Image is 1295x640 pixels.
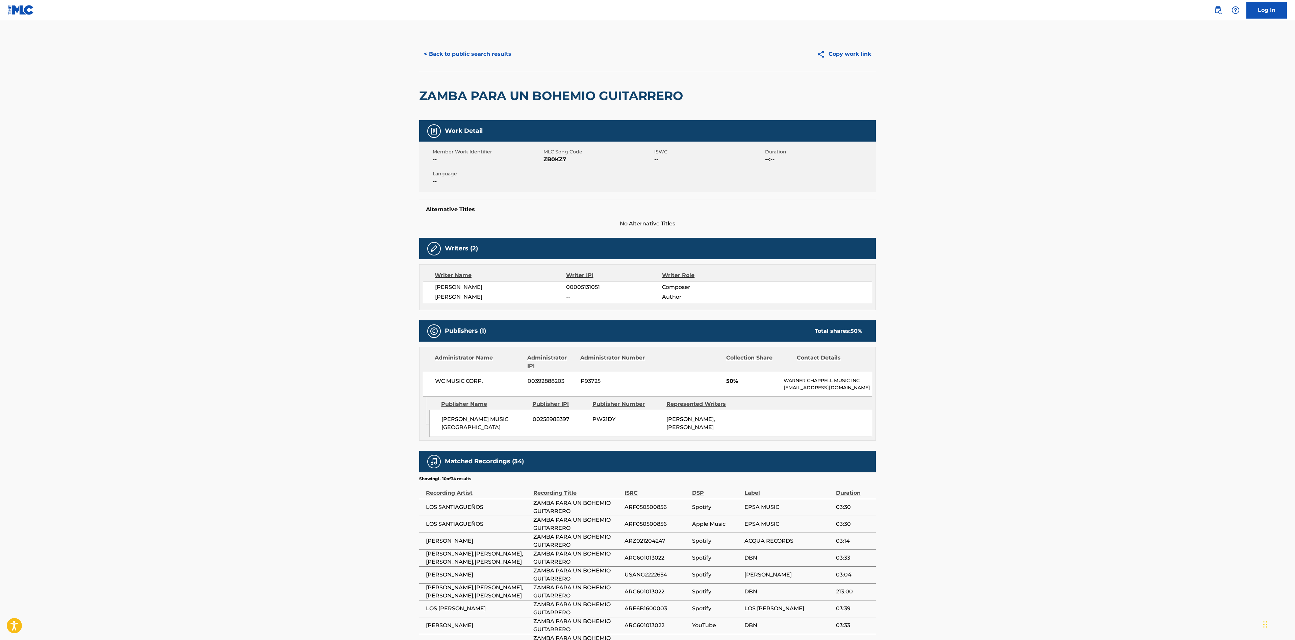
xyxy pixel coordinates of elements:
div: Administrator Number [580,354,646,370]
img: Writers [430,245,438,253]
span: ZB0KZ7 [543,155,653,164]
span: ZAMBA PARA UN BOHEMIO GUITARRERO [533,516,621,532]
div: Writer Role [662,271,750,279]
img: MLC Logo [8,5,34,15]
span: Duration [765,148,874,155]
span: 03:14 [836,537,872,545]
span: LOS [PERSON_NAME] [744,605,832,613]
span: 03:04 [836,571,872,579]
h5: Work Detail [445,127,483,135]
span: ARZ021204247 [625,537,689,545]
span: Spotify [692,571,741,579]
span: 03:39 [836,605,872,613]
span: Apple Music [692,520,741,528]
span: [PERSON_NAME] [426,571,530,579]
span: 00258988397 [533,415,587,423]
span: 03:33 [836,621,872,630]
h2: ZAMBA PARA UN BOHEMIO GUITARRERO [419,88,686,103]
iframe: Chat Widget [1261,608,1295,640]
span: 213:00 [836,588,872,596]
span: Member Work Identifier [433,148,542,155]
span: DBN [744,621,832,630]
span: Spotify [692,503,741,511]
h5: Publishers (1) [445,327,486,335]
span: 50% [726,377,779,385]
span: DBN [744,554,832,562]
span: Composer [662,283,750,291]
span: ZAMBA PARA UN BOHEMIO GUITARRERO [533,600,621,617]
span: 03:33 [836,554,872,562]
div: ISRC [625,482,689,497]
div: Recording Title [533,482,621,497]
img: Copy work link [817,50,829,58]
span: 50 % [850,328,862,334]
a: Log In [1246,2,1287,19]
div: Label [744,482,832,497]
img: search [1214,6,1222,14]
div: Writer Name [435,271,566,279]
div: Total shares: [815,327,862,335]
span: Author [662,293,750,301]
span: LOS SANTIAGUEÑOS [426,503,530,511]
span: [PERSON_NAME] [426,621,530,630]
span: -- [566,293,662,301]
button: Copy work link [812,46,876,63]
button: < Back to public search results [419,46,516,63]
p: [EMAIL_ADDRESS][DOMAIN_NAME] [784,384,872,391]
span: P93725 [581,377,646,385]
div: Administrator IPI [527,354,575,370]
span: [PERSON_NAME],[PERSON_NAME],[PERSON_NAME],[PERSON_NAME] [426,550,530,566]
span: ISWC [654,148,763,155]
span: EPSA MUSIC [744,503,832,511]
p: Showing 1 - 10 of 34 results [419,476,471,482]
span: Language [433,170,542,177]
span: Spotify [692,588,741,596]
div: Administrator Name [435,354,522,370]
span: MLC Song Code [543,148,653,155]
span: [PERSON_NAME] [435,283,566,291]
span: [PERSON_NAME] [435,293,566,301]
div: Duration [836,482,872,497]
div: Collection Share [726,354,792,370]
h5: Matched Recordings (34) [445,458,524,465]
h5: Alternative Titles [426,206,869,213]
span: ARF050500856 [625,520,689,528]
span: Spotify [692,605,741,613]
span: [PERSON_NAME],[PERSON_NAME],[PERSON_NAME],[PERSON_NAME] [426,584,530,600]
span: ACQUA RECORDS [744,537,832,545]
span: -- [654,155,763,164]
span: YouTube [692,621,741,630]
span: ZAMBA PARA UN BOHEMIO GUITARRERO [533,567,621,583]
div: Represented Writers [666,400,735,408]
div: Contact Details [797,354,862,370]
img: help [1231,6,1240,14]
span: [PERSON_NAME] [426,537,530,545]
div: Recording Artist [426,482,530,497]
span: ZAMBA PARA UN BOHEMIO GUITARRERO [533,584,621,600]
div: Publisher Number [592,400,661,408]
span: PW21DY [592,415,661,423]
div: Writer IPI [566,271,662,279]
span: Spotify [692,554,741,562]
div: Publisher IPI [532,400,587,408]
img: Matched Recordings [430,458,438,466]
span: [PERSON_NAME] [744,571,832,579]
span: ZAMBA PARA UN BOHEMIO GUITARRERO [533,533,621,549]
div: Help [1229,3,1242,17]
span: WC MUSIC CORP. [435,377,523,385]
span: ZAMBA PARA UN BOHEMIO GUITARRERO [533,499,621,515]
span: DBN [744,588,832,596]
div: Publisher Name [441,400,527,408]
span: -- [433,177,542,186]
p: WARNER CHAPPELL MUSIC INC [784,377,872,384]
span: [PERSON_NAME] MUSIC [GEOGRAPHIC_DATA] [441,415,528,432]
span: No Alternative Titles [419,220,876,228]
h5: Writers (2) [445,245,478,252]
span: ARF050500856 [625,503,689,511]
img: Publishers [430,327,438,335]
span: ARG601013022 [625,588,689,596]
span: EPSA MUSIC [744,520,832,528]
a: Public Search [1211,3,1225,17]
span: --:-- [765,155,874,164]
